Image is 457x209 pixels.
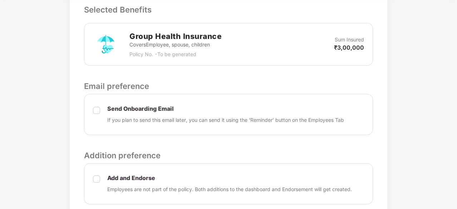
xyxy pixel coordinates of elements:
p: Policy No. - To be generated [129,50,222,58]
p: Sum Insured [335,36,364,44]
p: Addition preference [84,149,373,161]
p: Email preference [84,80,373,92]
p: Selected Benefits [84,4,373,16]
img: svg+xml;base64,PHN2ZyB4bWxucz0iaHR0cDovL3d3dy53My5vcmcvMjAwMC9zdmciIHdpZHRoPSI3MiIgaGVpZ2h0PSI3Mi... [93,31,119,57]
p: If you plan to send this email later, you can send it using the ‘Reminder’ button on the Employee... [107,116,344,124]
p: Employees are not part of the policy. Both additions to the dashboard and Endorsement will get cr... [107,185,352,193]
p: Add and Endorse [107,174,352,182]
p: Covers Employee, spouse, children [129,41,222,49]
p: Send Onboarding Email [107,105,344,113]
h2: Group Health Insurance [129,30,222,42]
p: ₹3,00,000 [334,44,364,51]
